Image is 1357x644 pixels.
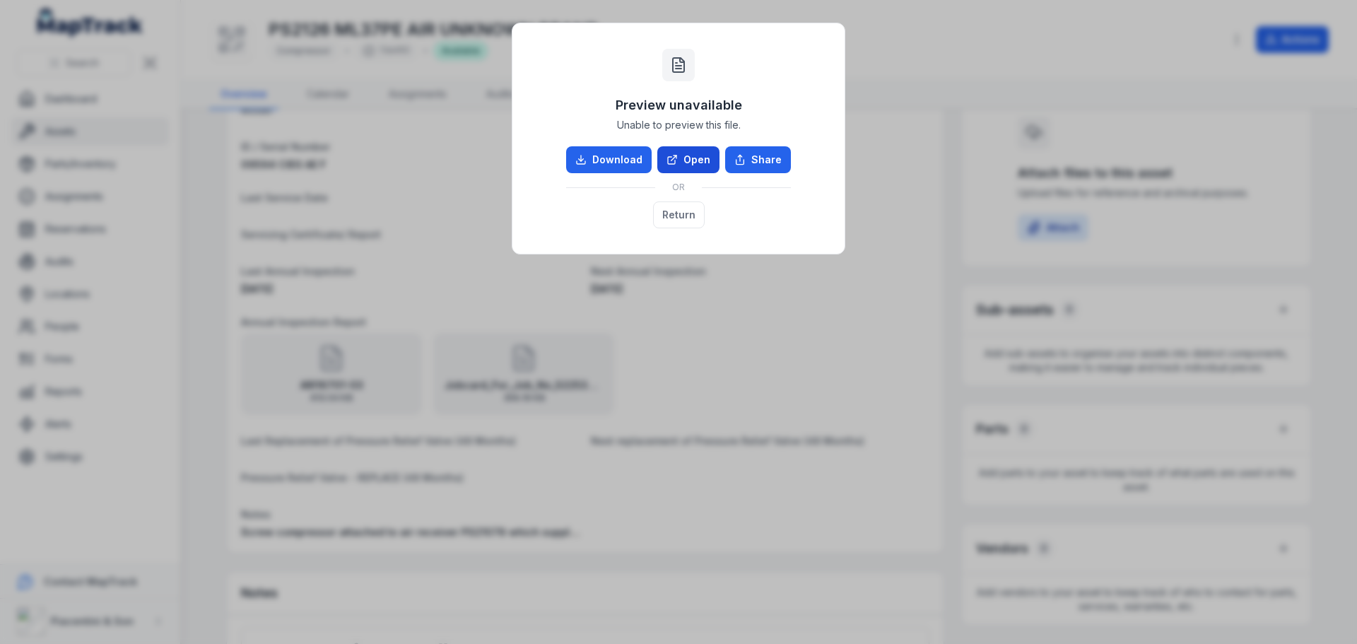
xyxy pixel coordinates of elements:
[617,118,741,132] span: Unable to preview this file.
[616,95,742,115] h3: Preview unavailable
[566,173,791,201] div: OR
[657,146,719,173] a: Open
[653,201,705,228] button: Return
[566,146,652,173] a: Download
[725,146,791,173] button: Share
